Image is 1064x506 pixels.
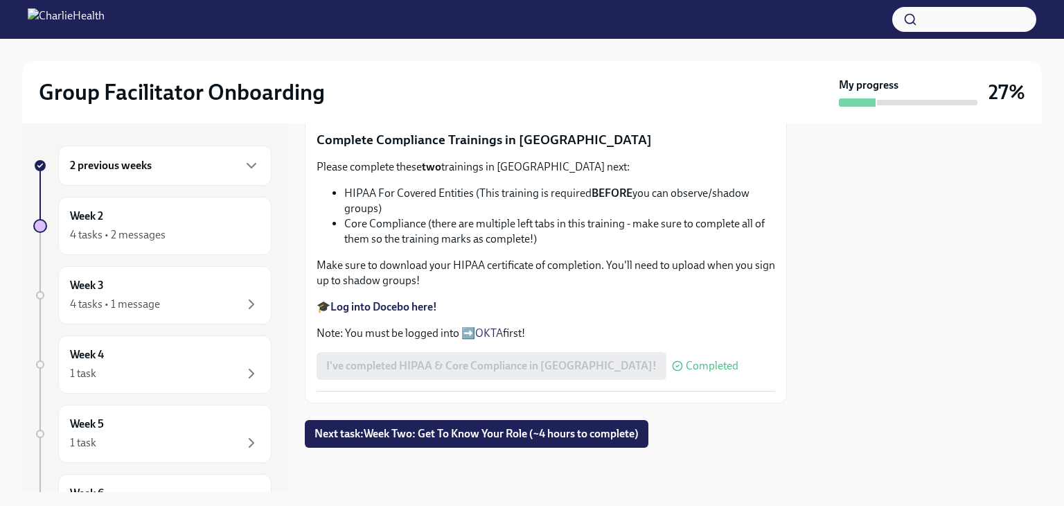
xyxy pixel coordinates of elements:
h3: 27% [988,80,1025,105]
strong: BEFORE [592,186,632,200]
h2: Group Facilitator Onboarding [39,78,325,106]
h6: Week 2 [70,209,103,224]
a: Log into Docebo here! [330,300,437,313]
div: 1 task [70,435,96,451]
li: HIPAA For Covered Entities (This training is required you can observe/shadow groups) [344,186,775,216]
p: 🎓 [317,299,775,315]
p: Please complete these trainings in [GEOGRAPHIC_DATA] next: [317,159,775,175]
h6: Week 5 [70,417,104,432]
li: Core Compliance (there are multiple left tabs in this training - make sure to complete all of the... [344,216,775,247]
div: 1 task [70,366,96,381]
a: OKTA [475,326,503,340]
div: 2 previous weeks [58,146,272,186]
h6: Week 4 [70,347,104,363]
h6: Week 3 [70,278,104,293]
strong: two [422,160,441,173]
div: 4 tasks • 2 messages [70,227,166,243]
button: Next task:Week Two: Get To Know Your Role (~4 hours to complete) [305,420,648,448]
a: Week 34 tasks • 1 message [33,266,272,324]
a: Week 24 tasks • 2 messages [33,197,272,255]
strong: My progress [839,78,898,93]
h6: 2 previous weeks [70,158,152,173]
span: Completed [686,360,738,372]
a: Week 51 task [33,405,272,463]
p: Complete Compliance Trainings in [GEOGRAPHIC_DATA] [317,131,775,149]
p: Note: You must be logged into ➡️ first! [317,326,775,341]
a: Week 41 task [33,335,272,394]
p: Make sure to download your HIPAA certificate of completion. You'll need to upload when you sign u... [317,258,775,288]
img: CharlieHealth [28,8,105,30]
span: Next task : Week Two: Get To Know Your Role (~4 hours to complete) [314,427,639,441]
div: 4 tasks • 1 message [70,297,160,312]
h6: Week 6 [70,486,104,501]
